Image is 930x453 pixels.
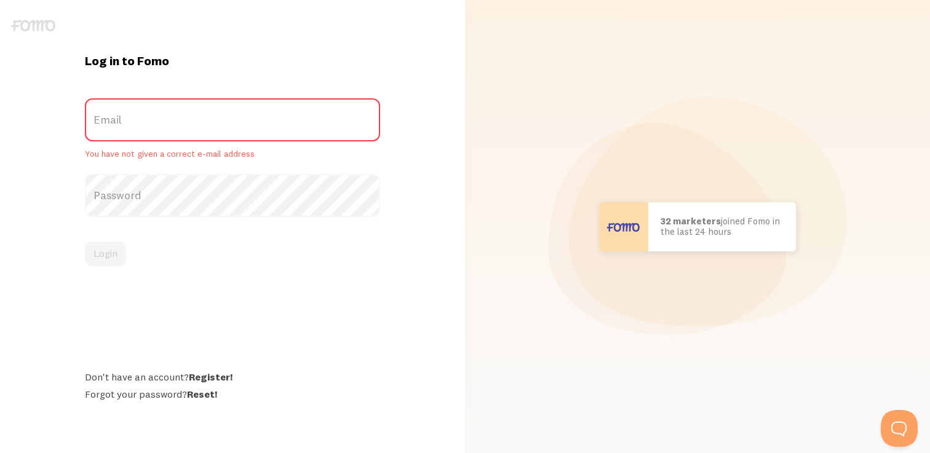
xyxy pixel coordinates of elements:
span: You have not given a correct e-mail address [85,149,380,160]
p: joined Fomo in the last 24 hours [661,216,784,237]
iframe: Help Scout Beacon - Open [881,410,918,447]
h1: Log in to Fomo [85,53,380,69]
a: Reset! [187,388,217,400]
label: Email [85,98,380,141]
div: Forgot your password? [85,388,380,400]
b: 32 marketers [661,215,721,227]
img: fomo-logo-gray-b99e0e8ada9f9040e2984d0d95b3b12da0074ffd48d1e5cb62ac37fc77b0b268.svg [11,20,55,31]
a: Register! [189,371,232,383]
img: User avatar [599,202,648,251]
label: Password [85,174,380,217]
div: Don't have an account? [85,371,380,383]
